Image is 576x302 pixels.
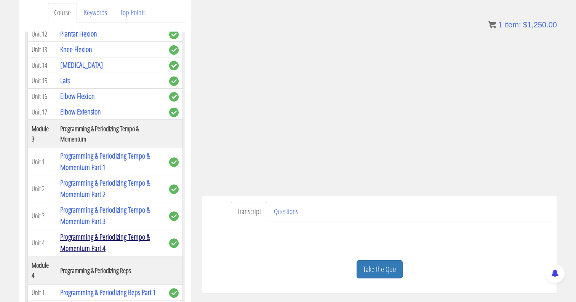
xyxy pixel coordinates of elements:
a: Take the Quiz [357,260,403,279]
td: Unit 12 [28,26,56,42]
a: Programming & Periodizing Tempo & Momentum Part 2 [60,178,150,199]
a: Programming & Periodizing Tempo & Momentum Part 4 [60,232,150,253]
span: 1 [498,21,502,29]
span: complete [169,238,179,248]
span: complete [169,288,179,298]
a: Questions [268,202,304,221]
a: Keywords [78,3,113,22]
a: [MEDICAL_DATA] [60,60,103,70]
span: complete [169,92,179,102]
th: Programming & Periodizing Reps [56,256,165,285]
a: Plantar Flexion [60,29,97,39]
td: Unit 4 [28,229,56,256]
td: Unit 1 [28,148,56,175]
a: Lats [60,75,70,86]
a: Programming & Periodizing Tempo & Momentum Part 1 [60,151,150,172]
span: complete [169,76,179,86]
span: complete [169,211,179,221]
span: complete [169,61,179,70]
span: item: [504,21,521,29]
a: Programming & Periodizing Tempo & Momentum Part 3 [60,205,150,226]
a: Knee Flexion [60,44,92,54]
img: icon11.png [488,21,496,29]
td: Unit 2 [28,175,56,202]
th: Module 4 [28,256,56,285]
td: Unit 15 [28,73,56,89]
td: Unit 17 [28,104,56,120]
span: $ [523,21,527,29]
a: Elbow Flexion [60,91,95,101]
th: Module 3 [28,120,56,148]
a: Elbow Extension [60,106,101,117]
a: 1 item: $1,250.00 [488,21,557,29]
td: Unit 14 [28,57,56,73]
a: Transcript [231,202,267,221]
span: complete [169,108,179,117]
a: Top Points [114,3,152,22]
td: Unit 3 [28,202,56,229]
td: Unit 1 [28,285,56,300]
bdi: 1,250.00 [523,21,557,29]
td: Unit 16 [28,89,56,104]
th: Programming & Periodizing Tempo & Momentum [56,120,165,148]
span: complete [169,45,179,55]
a: Course [48,3,77,22]
td: Unit 13 [28,42,56,57]
span: complete [169,30,179,39]
span: complete [169,157,179,167]
a: Programming & Periodizing Reps Part 1 [60,287,156,297]
span: complete [169,184,179,194]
